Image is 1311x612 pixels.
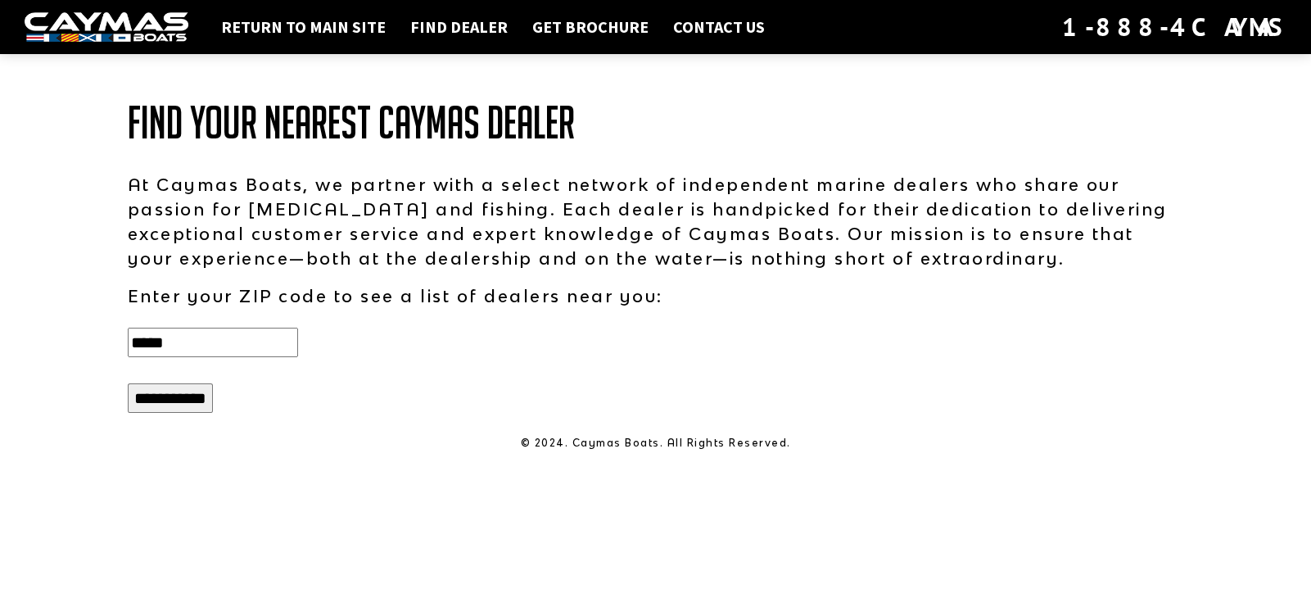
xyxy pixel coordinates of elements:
[128,283,1184,308] p: Enter your ZIP code to see a list of dealers near you:
[213,16,394,38] a: Return to main site
[128,436,1184,451] p: © 2024. Caymas Boats. All Rights Reserved.
[1062,9,1286,45] div: 1-888-4CAYMAS
[665,16,773,38] a: Contact Us
[402,16,516,38] a: Find Dealer
[128,98,1184,147] h1: Find Your Nearest Caymas Dealer
[25,12,188,43] img: white-logo-c9c8dbefe5ff5ceceb0f0178aa75bf4bb51f6bca0971e226c86eb53dfe498488.png
[128,172,1184,270] p: At Caymas Boats, we partner with a select network of independent marine dealers who share our pas...
[524,16,657,38] a: Get Brochure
